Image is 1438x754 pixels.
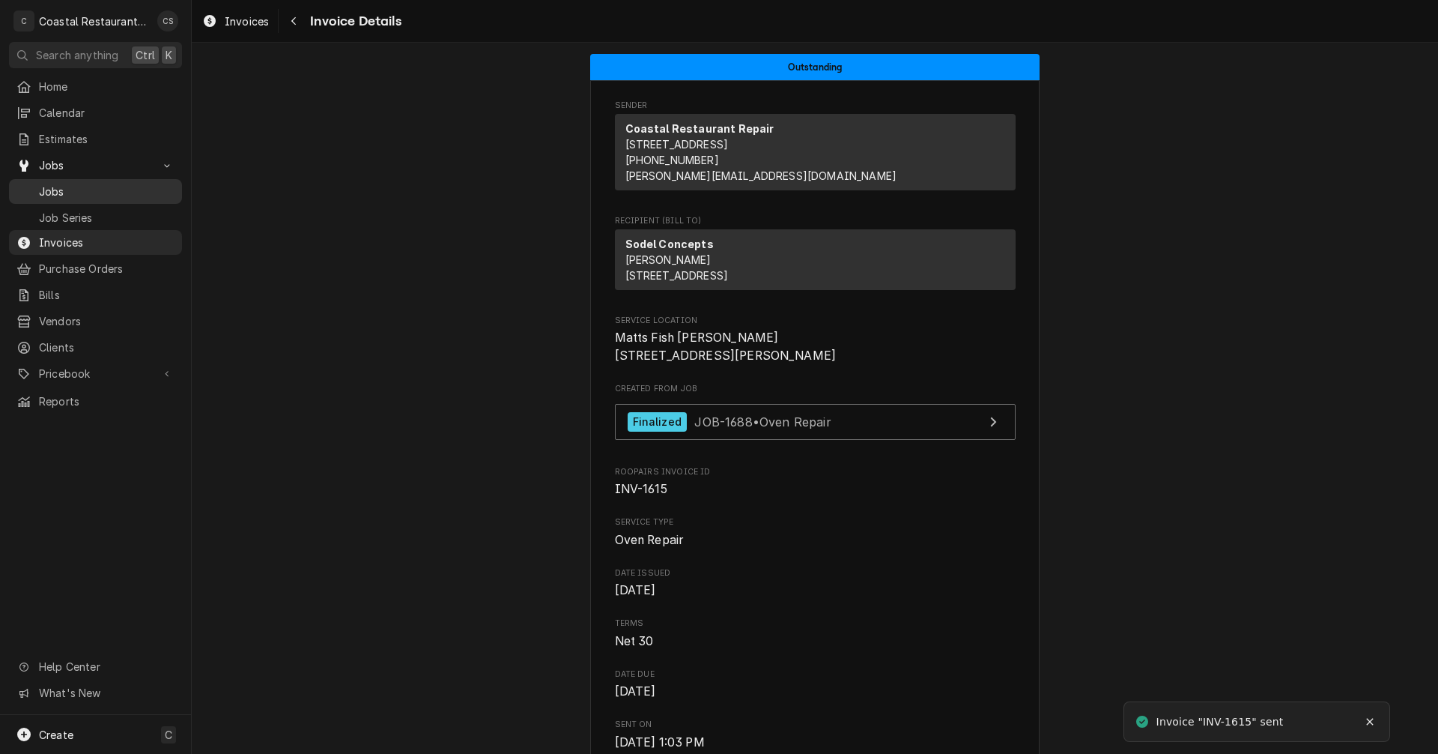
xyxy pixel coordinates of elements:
a: Go to Pricebook [9,361,182,386]
a: Invoices [196,9,275,34]
div: Recipient (Bill To) [615,229,1016,296]
a: Go to Help Center [9,654,182,679]
div: C [13,10,34,31]
div: Created From Job [615,383,1016,447]
span: INV-1615 [615,482,667,496]
span: Sent On [615,734,1016,752]
a: Clients [9,335,182,360]
span: Estimates [39,131,175,147]
a: Purchase Orders [9,256,182,281]
div: Service Location [615,315,1016,365]
span: Vendors [39,313,175,329]
span: Clients [39,340,175,355]
span: Bills [39,287,175,303]
a: Job Series [9,205,182,230]
span: [DATE] [615,684,656,699]
div: Invoice Recipient [615,215,1016,297]
span: K [166,47,172,63]
span: Roopairs Invoice ID [615,466,1016,478]
span: JOB-1688 • Oven Repair [694,414,831,429]
div: Status [590,54,1040,80]
a: Home [9,74,182,99]
a: Go to Jobs [9,153,182,178]
span: Jobs [39,184,175,199]
span: Invoice Details [306,11,401,31]
a: Bills [9,283,182,307]
div: CS [157,10,178,31]
div: Date Due [615,669,1016,701]
div: Sent On [615,719,1016,751]
strong: Sodel Concepts [625,238,714,250]
div: Date Issued [615,567,1016,600]
span: Oven Repair [615,533,684,547]
button: Search anythingCtrlK [9,42,182,68]
span: Date Issued [615,567,1016,579]
span: Date Issued [615,582,1016,600]
span: Date Due [615,669,1016,681]
a: View Job [615,404,1016,441]
a: Go to What's New [9,681,182,705]
span: Invoices [225,13,269,29]
button: Navigate back [282,9,306,33]
div: Service Type [615,516,1016,549]
div: Invoice Sender [615,100,1016,197]
span: [STREET_ADDRESS] [625,138,729,151]
span: Help Center [39,659,173,675]
div: Invoice "INV-1615" sent [1156,714,1286,730]
span: [PERSON_NAME] [STREET_ADDRESS] [625,253,729,282]
span: Ctrl [136,47,155,63]
span: Job Series [39,210,175,226]
span: Invoices [39,235,175,250]
span: Created From Job [615,383,1016,395]
span: Recipient (Bill To) [615,215,1016,227]
a: Calendar [9,100,182,125]
span: C [165,727,172,743]
a: Vendors [9,309,182,334]
span: Service Type [615,516,1016,528]
div: Roopairs Invoice ID [615,466,1016,498]
span: Purchase Orders [39,261,175,277]
span: Jobs [39,157,152,173]
span: Service Location [615,315,1016,327]
span: Home [39,79,175,94]
div: Sender [615,114,1016,190]
span: Reports [39,393,175,409]
a: Invoices [9,230,182,255]
a: [PHONE_NUMBER] [625,154,719,166]
span: Net 30 [615,634,654,648]
div: Finalized [628,412,687,432]
a: Estimates [9,127,182,151]
span: Outstanding [788,62,843,72]
span: Terms [615,633,1016,651]
div: Recipient (Bill To) [615,229,1016,290]
span: Calendar [39,105,175,121]
a: [PERSON_NAME][EMAIL_ADDRESS][DOMAIN_NAME] [625,169,897,182]
a: Reports [9,389,182,414]
span: Search anything [36,47,118,63]
span: Date Due [615,683,1016,701]
span: Sender [615,100,1016,112]
span: Create [39,729,73,741]
div: Terms [615,618,1016,650]
a: Jobs [9,179,182,204]
span: What's New [39,685,173,701]
span: Sent On [615,719,1016,731]
span: Matts Fish [PERSON_NAME] [STREET_ADDRESS][PERSON_NAME] [615,331,837,363]
span: Roopairs Invoice ID [615,480,1016,498]
div: Sender [615,114,1016,196]
span: [DATE] 1:03 PM [615,735,705,750]
span: [DATE] [615,583,656,597]
strong: Coastal Restaurant Repair [625,122,774,135]
span: Pricebook [39,366,152,381]
div: Coastal Restaurant Repair [39,13,149,29]
div: Chris Sockriter's Avatar [157,10,178,31]
span: Service Type [615,531,1016,549]
span: Service Location [615,329,1016,364]
span: Terms [615,618,1016,630]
